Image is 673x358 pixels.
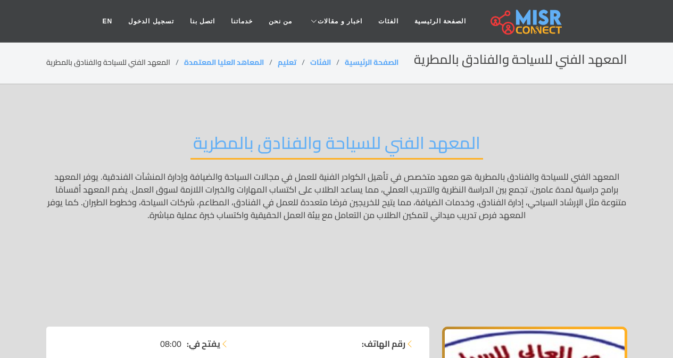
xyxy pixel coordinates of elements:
strong: يفتح في: [187,337,220,350]
a: الفئات [370,11,406,31]
a: تعليم [278,55,296,69]
a: المعاهد العليا المعتمدة [184,55,264,69]
span: اخبار و مقالات [318,16,362,26]
a: خدماتنا [223,11,261,31]
a: اتصل بنا [182,11,223,31]
p: المعهد الفني للسياحة والفنادق بالمطرية هو معهد متخصص في تأهيل الكوادر الفنية للعمل في مجالات السي... [46,170,627,311]
a: EN [95,11,121,31]
a: الفئات [310,55,331,69]
li: المعهد الفني للسياحة والفنادق بالمطرية [46,57,184,68]
a: من نحن [261,11,300,31]
h2: المعهد الفني للسياحة والفنادق بالمطرية [190,132,483,160]
a: الصفحة الرئيسية [406,11,474,31]
a: الصفحة الرئيسية [345,55,398,69]
a: تسجيل الدخول [120,11,181,31]
h2: المعهد الفني للسياحة والفنادق بالمطرية [414,52,627,68]
strong: رقم الهاتف: [362,337,405,350]
a: اخبار و مقالات [300,11,370,31]
span: 08:00 [160,337,181,350]
img: main.misr_connect [491,8,562,35]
